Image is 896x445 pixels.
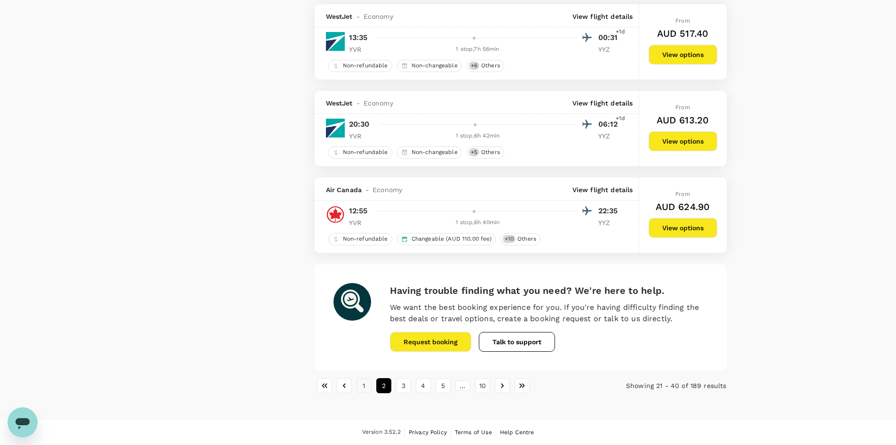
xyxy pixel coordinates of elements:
[390,332,471,352] button: Request booking
[315,378,589,393] nav: pagination navigation
[495,378,510,393] button: Go to next page
[598,45,622,54] p: YYZ
[436,378,451,393] button: Go to page 5
[339,62,392,70] span: Non-refundable
[397,233,496,245] div: Changeable (AUD 110.00 fee)
[349,119,370,130] p: 20:30
[500,427,534,437] a: Help Centre
[328,233,392,245] div: Non-refundable
[362,428,401,437] span: Version 3.52.2
[598,218,622,227] p: YYZ
[649,131,717,151] button: View options
[353,98,364,108] span: -
[339,235,392,243] span: Non-refundable
[353,12,364,21] span: -
[467,60,504,72] div: +6Others
[656,199,710,214] h6: AUD 624.90
[675,191,690,197] span: From
[589,381,727,390] p: Showing 21 - 40 of 189 results
[326,205,345,224] img: AC
[408,235,495,243] span: Changeable (AUD 110.00 fee)
[390,302,708,324] p: We want the best booking experience for you. If you're having difficulty finding the best deals o...
[675,104,690,111] span: From
[469,62,479,70] span: + 6
[378,131,578,141] div: 1 stop , 6h 42min
[362,185,373,194] span: -
[328,60,392,72] div: Non-refundable
[598,131,622,141] p: YYZ
[328,146,392,159] div: Non-refundable
[455,380,470,391] div: …
[469,148,479,156] span: + 5
[416,378,431,393] button: Go to page 4
[408,148,461,156] span: Non-changeable
[378,218,578,227] div: 1 stop , 6h 40min
[357,378,372,393] button: Go to page 1
[8,407,38,437] iframe: Button to launch messaging window
[373,185,402,194] span: Economy
[477,148,504,156] span: Others
[657,113,709,128] h6: AUD 613.20
[326,12,353,21] span: WestJet
[515,378,530,393] button: Go to last page
[500,233,540,245] div: +10Others
[675,17,690,24] span: From
[409,429,447,436] span: Privacy Policy
[475,378,490,393] button: Go to page 10
[349,131,373,141] p: YVR
[503,235,515,243] span: + 10
[397,146,462,159] div: Non-changeable
[317,378,332,393] button: Go to first page
[396,378,411,393] button: Go to page 3
[364,98,393,108] span: Economy
[364,12,393,21] span: Economy
[349,218,373,227] p: YVR
[598,205,622,217] p: 22:35
[397,60,462,72] div: Non-changeable
[409,427,447,437] a: Privacy Policy
[616,114,625,123] span: +1d
[376,378,391,393] button: page 2
[378,45,578,54] div: 1 stop , 7h 56min
[326,98,353,108] span: WestJet
[572,98,633,108] p: View flight details
[390,283,708,298] h6: Having trouble finding what you need? We're here to help.
[408,62,461,70] span: Non-changeable
[455,427,492,437] a: Terms of Use
[514,235,540,243] span: Others
[500,429,534,436] span: Help Centre
[326,185,362,194] span: Air Canada
[349,45,373,54] p: YVR
[326,119,345,138] img: WS
[477,62,504,70] span: Others
[467,146,504,159] div: +5Others
[349,205,368,217] p: 12:55
[479,332,555,352] button: Talk to support
[598,32,622,43] p: 00:31
[598,119,622,130] p: 06:12
[455,429,492,436] span: Terms of Use
[337,378,352,393] button: Go to previous page
[349,32,368,43] p: 13:35
[649,218,717,238] button: View options
[326,32,345,51] img: WS
[649,45,717,65] button: View options
[616,27,625,37] span: +1d
[657,26,709,41] h6: AUD 517.40
[572,185,633,194] p: View flight details
[339,148,392,156] span: Non-refundable
[572,12,633,21] p: View flight details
